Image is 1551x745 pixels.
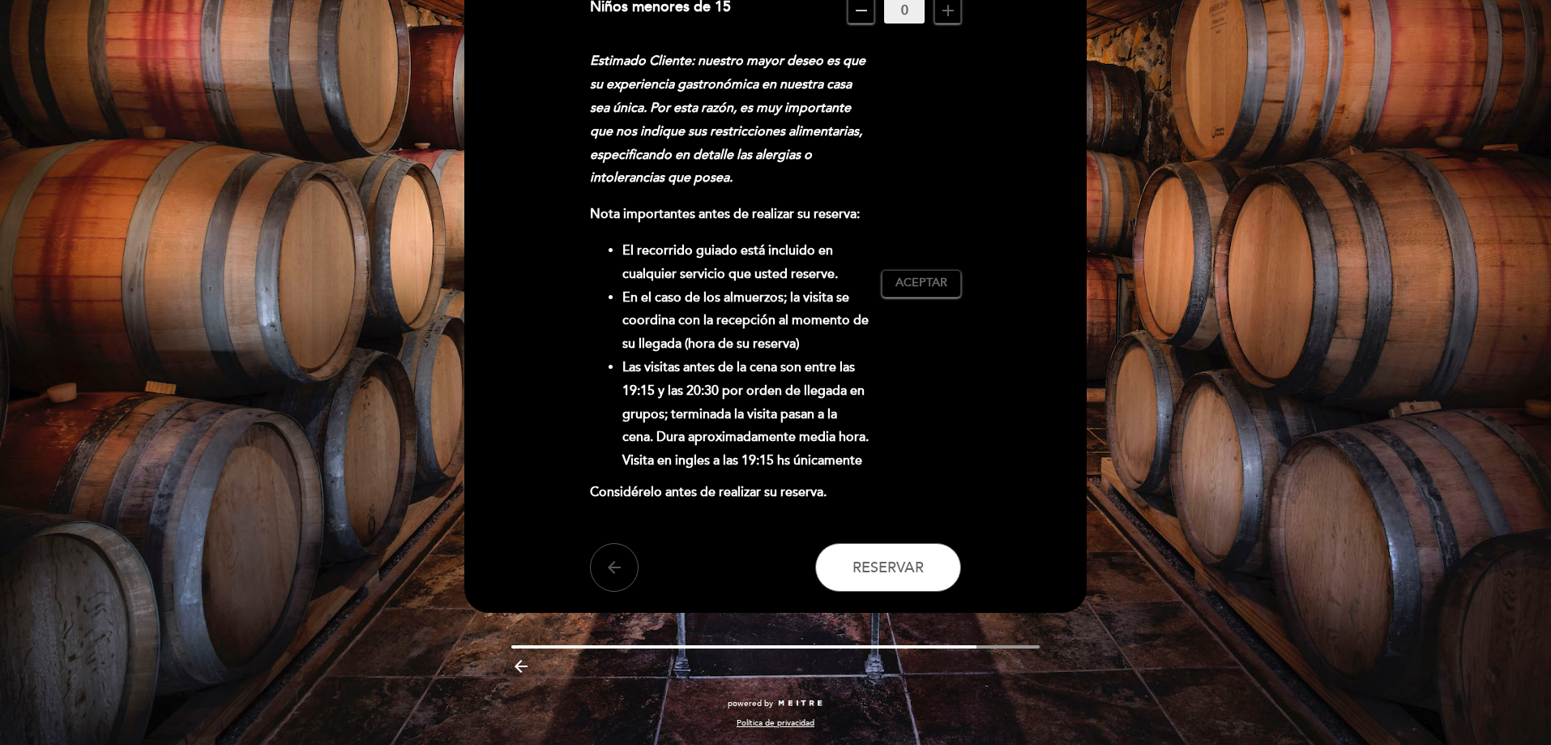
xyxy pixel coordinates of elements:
em: Estimado Cliente: nuestro mayor deseo es que su experiencia gastronómica en nuestra casa sea únic... [590,53,865,186]
a: Política de privacidad [737,717,814,729]
strong: Nota importantes antes de realizar su reserva: [590,206,860,222]
img: MEITRE [777,700,823,708]
i: arrow_back [605,558,624,577]
span: powered by [728,698,773,709]
p: Considérelo antes de realizar su reserva. [590,481,869,504]
i: arrow_backward [511,657,531,676]
li: Las visitas antes de la cena son entre las 19:15 y las 20:30 por orden de llegada en grupos; term... [622,356,869,473]
li: El recorrido guiado está incluido en cualquier servicio que usted reserve. [622,239,869,286]
span: Aceptar [895,275,947,292]
button: arrow_back [590,543,639,592]
span: Reservar [852,559,924,576]
li: En el caso de los almuerzos; la visita se coordina con la recepción al momento de su llegada (hor... [622,286,869,356]
i: remove [852,1,871,20]
a: powered by [728,698,823,709]
button: Reservar [815,543,961,592]
button: Aceptar [882,270,961,298]
i: add [938,1,958,20]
